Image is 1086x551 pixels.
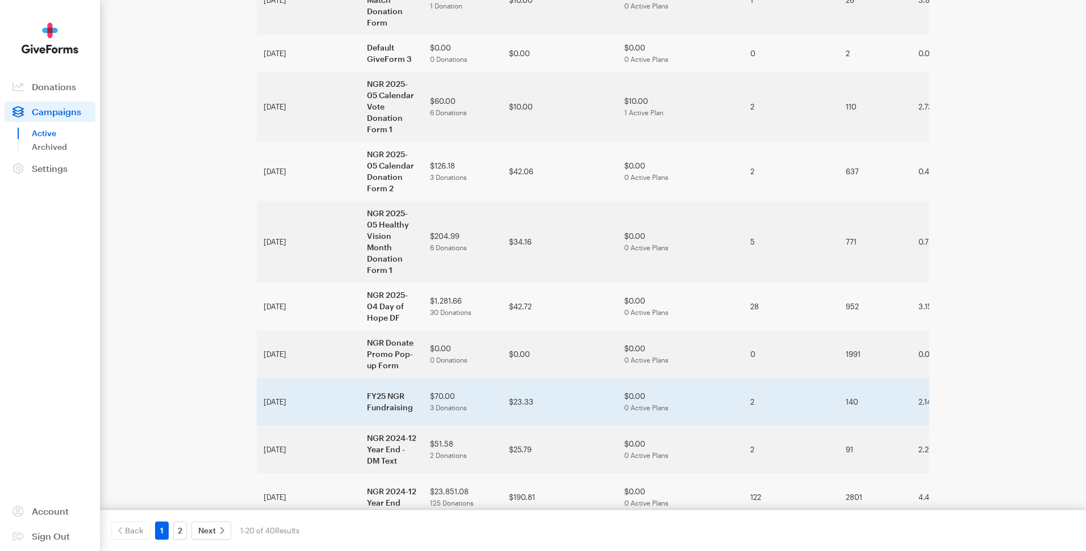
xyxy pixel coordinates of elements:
span: 125 Donations [430,499,474,507]
td: $1,281.66 [423,283,502,330]
a: Donations [5,77,95,97]
td: 1991 [839,330,912,378]
span: 0 Active Plans [624,451,669,459]
td: 3.15% [912,283,985,330]
td: 2.20% [912,426,985,473]
td: $42.72 [502,283,617,330]
td: $0.00 [423,35,502,71]
td: $0.00 [423,330,502,378]
td: $0.00 [502,35,617,71]
td: 122 [744,473,839,521]
td: $0.00 [617,426,744,473]
td: $23.33 [502,378,617,426]
td: $126.18 [423,142,502,201]
a: 2 [173,521,187,540]
td: NGR 2024-12 Year End - DM Text [360,426,423,473]
td: [DATE] [257,473,360,521]
span: Donations [32,81,76,92]
span: Next [198,524,216,537]
td: Default GiveForm 3 [360,35,423,71]
td: 637 [839,142,912,201]
a: Active [32,127,95,140]
td: $42.06 [502,142,617,201]
td: 2801 [839,473,912,521]
span: Results [275,526,299,535]
td: 2 [744,71,839,142]
span: 0 Active Plans [624,356,669,364]
td: [DATE] [257,426,360,473]
span: 3 Donations [430,403,467,411]
span: 0 Donations [430,55,467,63]
td: 2 [744,426,839,473]
td: $25.79 [502,426,617,473]
td: 0.00% [912,330,985,378]
td: 2.73% [912,71,985,142]
span: 2 Donations [430,451,467,459]
td: $34.16 [502,201,617,283]
td: 2.14% [912,378,985,426]
span: Account [32,506,69,516]
a: Sign Out [5,526,95,546]
td: $0.00 [617,201,744,283]
td: $23,851.08 [423,473,502,521]
td: 110 [839,71,912,142]
td: $0.00 [617,330,744,378]
td: 771 [839,201,912,283]
span: 0 Active Plans [624,243,669,251]
td: 0.78% [912,201,985,283]
span: 0 Active Plans [624,55,669,63]
td: $10.00 [617,71,744,142]
td: 0.47% [912,142,985,201]
td: 0 [744,35,839,71]
td: 2 [744,378,839,426]
span: Sign Out [32,531,70,541]
span: 0 Active Plans [624,403,669,411]
td: 0 [744,330,839,378]
td: $0.00 [617,283,744,330]
td: $10.00 [502,71,617,142]
span: 6 Donations [430,243,467,251]
td: NGR Donate Promo Pop-up Form [360,330,423,378]
td: $0.00 [502,330,617,378]
td: 952 [839,283,912,330]
span: 0 Active Plans [624,499,669,507]
td: $70.00 [423,378,502,426]
td: NGR 2025-05 Healthy Vision Month Donation Form 1 [360,201,423,283]
td: 4.46% [912,473,985,521]
td: 2 [839,35,912,71]
span: 1 Donation [430,2,462,10]
td: $60.00 [423,71,502,142]
td: 0.00% [912,35,985,71]
td: NGR 2025-05 Calendar Donation Form 2 [360,142,423,201]
img: GiveForms [22,23,78,54]
span: 0 Active Plans [624,2,669,10]
span: 0 Active Plans [624,173,669,181]
td: NGR 2025-05 Calendar Vote Donation Form 1 [360,71,423,142]
a: Campaigns [5,102,95,122]
td: [DATE] [257,35,360,71]
span: 0 Active Plans [624,308,669,316]
td: $51.58 [423,426,502,473]
td: NGR 2024-12 Year End [360,473,423,521]
td: 140 [839,378,912,426]
td: 91 [839,426,912,473]
td: NGR 2025-04 Day of Hope DF [360,283,423,330]
div: 1-20 of 40 [240,521,299,540]
td: 28 [744,283,839,330]
td: [DATE] [257,142,360,201]
a: Next [191,521,231,540]
td: $0.00 [617,35,744,71]
span: 1 Active Plan [624,108,663,116]
td: $190.81 [502,473,617,521]
td: $0.00 [617,378,744,426]
span: Settings [32,163,68,174]
span: 0 Donations [430,356,467,364]
span: Campaigns [32,106,81,117]
a: Settings [5,158,95,179]
td: $0.00 [617,142,744,201]
td: [DATE] [257,378,360,426]
td: $204.99 [423,201,502,283]
a: Archived [32,140,95,154]
td: $0.00 [617,473,744,521]
td: FY25 NGR Fundraising [360,378,423,426]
